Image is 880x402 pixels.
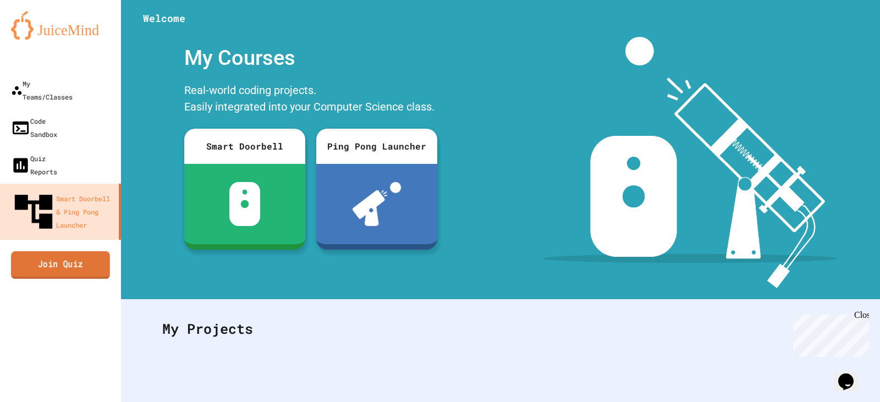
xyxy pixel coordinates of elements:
img: banner-image-my-projects.png [543,37,838,288]
div: Quiz Reports [11,152,57,178]
div: My Courses [179,37,443,79]
div: My Teams/Classes [11,77,73,103]
img: logo-orange.svg [11,11,110,40]
iframe: chat widget [834,358,869,391]
div: Code Sandbox [11,114,57,141]
div: Chat with us now!Close [4,4,76,70]
a: Join Quiz [11,251,110,278]
div: Smart Doorbell & Ping Pong Launcher [11,189,114,234]
div: Real-world coding projects. Easily integrated into your Computer Science class. [179,79,443,120]
div: Ping Pong Launcher [316,129,437,164]
div: Smart Doorbell [184,129,305,164]
img: sdb-white.svg [229,182,261,226]
div: My Projects [151,307,850,350]
iframe: chat widget [789,310,869,357]
img: ppl-with-ball.png [353,182,402,226]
